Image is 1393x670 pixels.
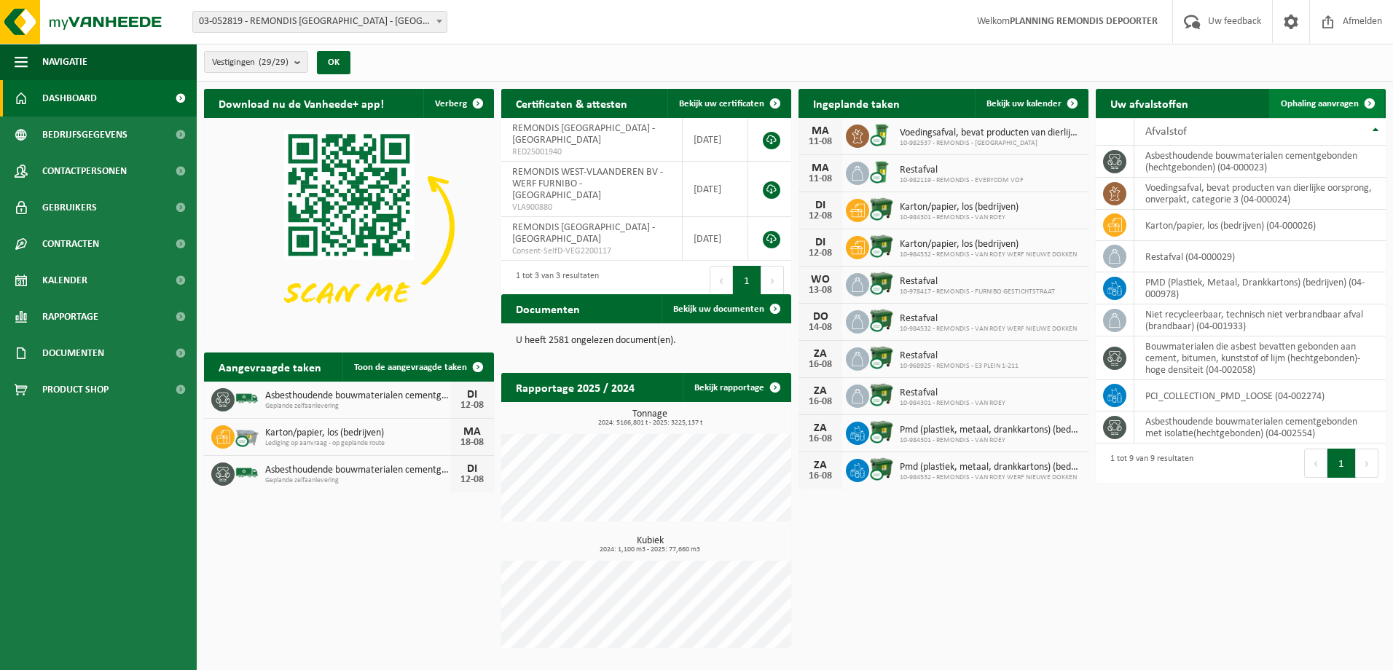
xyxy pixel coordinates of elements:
td: restafval (04-000029) [1134,241,1386,272]
span: Restafval [900,165,1024,176]
div: 12-08 [458,401,487,411]
div: 11-08 [806,137,835,147]
span: Bekijk uw documenten [673,304,764,314]
span: REMONDIS [GEOGRAPHIC_DATA] - [GEOGRAPHIC_DATA] [512,222,655,245]
td: [DATE] [683,162,748,217]
button: 1 [733,266,761,295]
span: Restafval [900,313,1077,325]
h3: Kubiek [509,536,791,553]
span: Contracten [42,226,99,262]
img: WB-1100-CU [869,382,894,407]
div: ZA [806,385,835,397]
h2: Rapportage 2025 / 2024 [501,373,649,401]
div: MA [806,162,835,174]
span: 03-052819 - REMONDIS WEST-VLAANDEREN - OOSTENDE [192,11,447,33]
span: 10-982537 - REMONDIS - [GEOGRAPHIC_DATA] [900,139,1081,148]
img: Download de VHEPlus App [204,118,494,336]
span: 10-968925 - REMONDIS - E3 PLEIN 1-211 [900,362,1019,371]
h2: Download nu de Vanheede+ app! [204,89,399,117]
span: Verberg [435,99,467,109]
div: 16-08 [806,360,835,370]
span: Navigatie [42,44,87,80]
img: BL-SO-LV [235,386,259,411]
span: 2024: 1,100 m3 - 2025: 77,660 m3 [509,546,791,553]
img: WB-1100-CU [869,419,894,444]
td: PMD (Plastiek, Metaal, Drankkartons) (bedrijven) (04-000978) [1134,272,1386,304]
span: Lediging op aanvraag - op geplande route [265,439,450,448]
button: Next [1356,449,1378,478]
span: 2024: 5166,801 t - 2025: 3225,137 t [509,419,791,427]
td: asbesthoudende bouwmaterialen cementgebonden (hechtgebonden) (04-000023) [1134,146,1386,178]
div: 18-08 [458,438,487,448]
div: 11-08 [806,174,835,184]
a: Bekijk rapportage [683,373,790,402]
span: 10-984532 - REMONDIS - VAN ROEY WERF NIEUWE DOKKEN [900,473,1081,482]
div: 16-08 [806,434,835,444]
span: Contactpersonen [42,153,127,189]
button: Next [761,266,784,295]
span: Rapportage [42,299,98,335]
div: 16-08 [806,397,835,407]
span: Ophaling aanvragen [1281,99,1359,109]
span: Restafval [900,387,1005,399]
span: Consent-SelfD-VEG2200117 [512,245,671,257]
td: asbesthoudende bouwmaterialen cementgebonden met isolatie(hechtgebonden) (04-002554) [1134,411,1386,444]
span: Bedrijfsgegevens [42,117,127,153]
span: Bekijk uw certificaten [679,99,764,109]
img: WB-1100-CU [869,457,894,481]
button: Vestigingen(29/29) [204,51,308,73]
span: 10-984301 - REMONDIS - VAN ROEY [900,399,1005,408]
span: Asbesthoudende bouwmaterialen cementgebonden (hechtgebonden) [265,390,450,402]
span: 10-984301 - REMONDIS - VAN ROEY [900,436,1081,445]
span: 10-984532 - REMONDIS - VAN ROEY WERF NIEUWE DOKKEN [900,251,1077,259]
span: Dashboard [42,80,97,117]
span: 03-052819 - REMONDIS WEST-VLAANDEREN - OOSTENDE [193,12,447,32]
a: Bekijk uw kalender [975,89,1087,118]
div: 13-08 [806,285,835,296]
button: Verberg [423,89,493,118]
span: 10-978417 - REMONDIS - FURNIBO GESTICHTSTRAAT [900,288,1055,296]
span: Geplande zelfaanlevering [265,476,450,485]
img: BL-SO-LV [235,460,259,485]
span: REMONDIS WEST-VLAANDEREN BV - WERF FURNIBO - [GEOGRAPHIC_DATA] [512,167,663,201]
div: DI [458,389,487,401]
span: Toon de aangevraagde taken [354,363,467,372]
img: WB-1100-CU [869,345,894,370]
div: 12-08 [806,211,835,221]
span: Documenten [42,335,104,371]
span: Pmd (plastiek, metaal, drankkartons) (bedrijven) [900,425,1081,436]
img: WB-2500-CU [235,423,259,448]
div: 14-08 [806,323,835,333]
h2: Uw afvalstoffen [1096,89,1203,117]
h2: Certificaten & attesten [501,89,642,117]
span: Restafval [900,276,1055,288]
span: 10-982119 - REMONDIS - EVERYCOM VOF [900,176,1024,185]
span: Product Shop [42,371,109,408]
td: PCI_COLLECTION_PMD_LOOSE (04-002274) [1134,380,1386,411]
button: OK [317,51,350,74]
span: Bekijk uw kalender [986,99,1062,109]
div: 1 tot 9 van 9 resultaten [1103,447,1193,479]
span: REMONDIS [GEOGRAPHIC_DATA] - [GEOGRAPHIC_DATA] [512,123,655,146]
span: VLA900880 [512,202,671,213]
img: WB-1100-CU [869,234,894,259]
span: Kalender [42,262,87,299]
span: Restafval [900,350,1019,362]
td: voedingsafval, bevat producten van dierlijke oorsprong, onverpakt, categorie 3 (04-000024) [1134,178,1386,210]
p: U heeft 2581 ongelezen document(en). [516,336,777,346]
span: Afvalstof [1145,126,1187,138]
span: Voedingsafval, bevat producten van dierlijke oorsprong, onverpakt, categorie 3 [900,127,1081,139]
td: [DATE] [683,217,748,261]
a: Toon de aangevraagde taken [342,352,493,382]
button: Previous [710,266,733,295]
img: WB-1100-CU [869,197,894,221]
a: Bekijk uw documenten [662,294,790,323]
div: 1 tot 3 van 3 resultaten [509,264,599,296]
img: WB-1100-CU [869,308,894,333]
h2: Ingeplande taken [798,89,914,117]
div: WO [806,274,835,285]
td: niet recycleerbaar, technisch niet verbrandbaar afval (brandbaar) (04-001933) [1134,304,1386,336]
td: bouwmaterialen die asbest bevatten gebonden aan cement, bitumen, kunststof of lijm (hechtgebonden... [1134,336,1386,380]
div: 12-08 [458,475,487,485]
div: MA [806,125,835,137]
